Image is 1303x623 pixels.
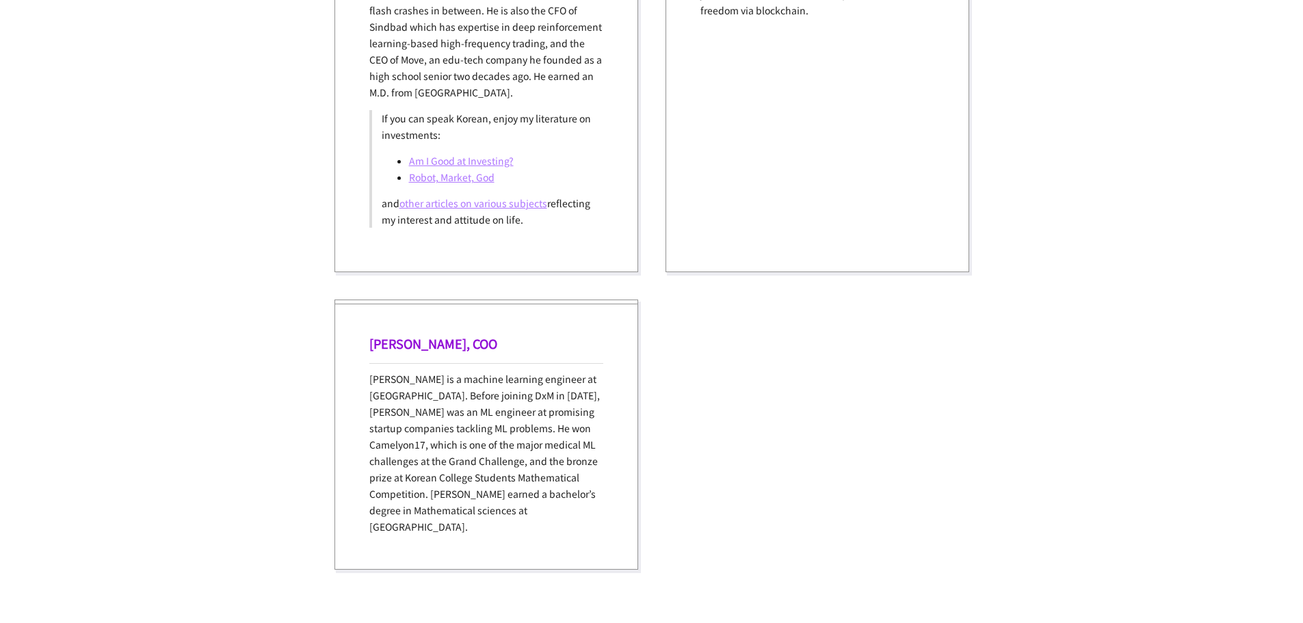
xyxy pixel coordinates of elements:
[369,371,603,535] p: [PERSON_NAME] is a machine learning engineer at [GEOGRAPHIC_DATA]. Before joining DxM in [DATE], ...
[369,334,603,352] h1: [PERSON_NAME], COO
[409,154,514,168] a: Am I Good at Investing?
[382,195,594,228] p: and reflecting my interest and attitude on life.
[409,170,495,184] a: Robot, Market, God
[382,110,594,143] p: If you can speak Korean, enjoy my literature on investments:
[399,196,547,210] a: other articles on various subjects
